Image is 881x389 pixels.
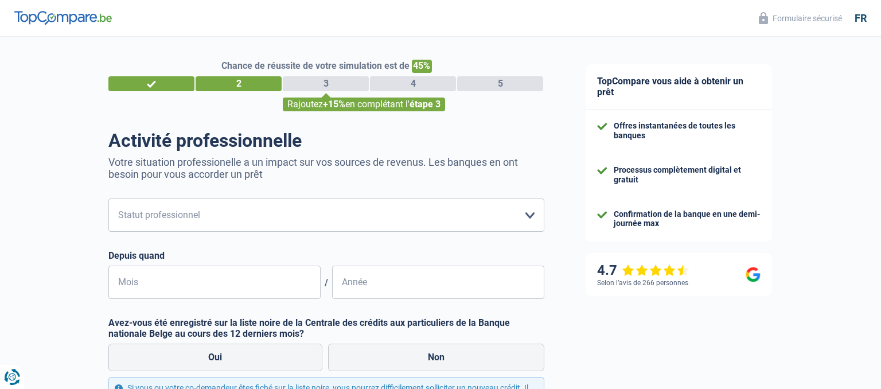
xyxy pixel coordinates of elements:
div: 3 [283,76,369,91]
button: Formulaire sécurisé [752,9,849,28]
span: 45% [412,60,432,73]
input: MM [108,266,321,299]
span: étape 3 [410,99,440,110]
label: Non [328,344,545,371]
div: 4 [370,76,456,91]
input: AAAA [332,266,544,299]
div: 1 [108,76,194,91]
label: Depuis quand [108,250,544,261]
label: Avez-vous été enregistré sur la liste noire de la Centrale des crédits aux particuliers de la Ban... [108,317,544,339]
div: Confirmation de la banque en une demi-journée max [614,209,761,229]
label: Oui [108,344,322,371]
div: Offres instantanées de toutes les banques [614,121,761,141]
div: Selon l’avis de 266 personnes [597,279,688,287]
div: 5 [457,76,543,91]
div: fr [855,12,867,25]
span: / [321,277,332,288]
img: TopCompare Logo [14,11,112,25]
span: +15% [323,99,345,110]
div: Rajoutez en complétant l' [283,98,445,111]
div: Processus complètement digital et gratuit [614,165,761,185]
h1: Activité professionnelle [108,130,544,151]
div: 2 [196,76,282,91]
span: Chance de réussite de votre simulation est de [221,60,410,71]
div: 4.7 [597,262,689,279]
p: Votre situation professionelle a un impact sur vos sources de revenus. Les banques en ont besoin ... [108,156,544,180]
div: TopCompare vous aide à obtenir un prêt [586,64,772,110]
